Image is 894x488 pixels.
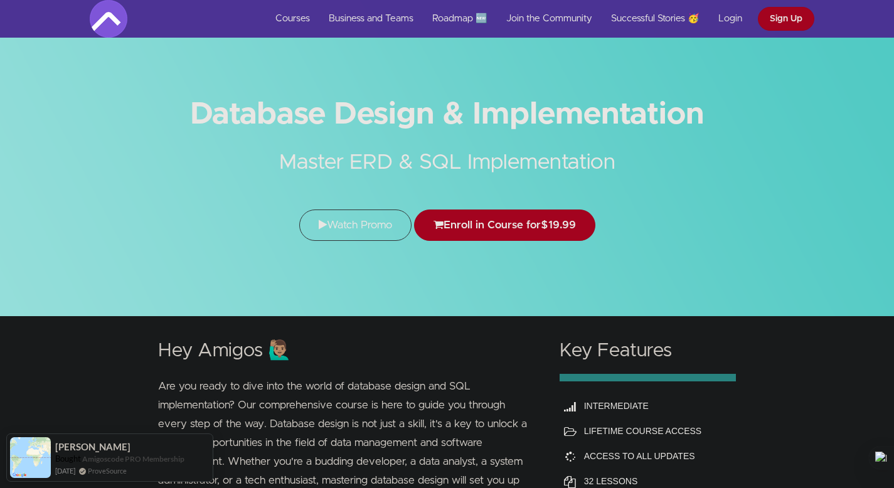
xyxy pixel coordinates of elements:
button: Enroll in Course for$19.99 [414,210,595,241]
td: LIFETIME COURSE ACCESS [581,419,721,444]
span: [PERSON_NAME] [55,442,130,452]
a: ProveSource [88,465,127,476]
h2: Master ERD & SQL Implementation [212,129,683,178]
a: Watch Promo [299,210,412,241]
h2: Key Features [560,341,737,361]
td: ACCESS TO ALL UPDATES [581,444,721,469]
a: Amigoscode PRO Membership [82,454,184,464]
a: Sign Up [758,7,814,31]
span: [DATE] [55,465,75,476]
img: provesource social proof notification image [10,437,51,478]
h2: Hey Amigos 🙋🏽‍♂️ [158,341,536,361]
span: Bought [55,454,81,464]
span: $19.99 [541,220,576,230]
th: INTERMEDIATE [581,394,721,419]
h1: Database Design & Implementation [90,100,805,129]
